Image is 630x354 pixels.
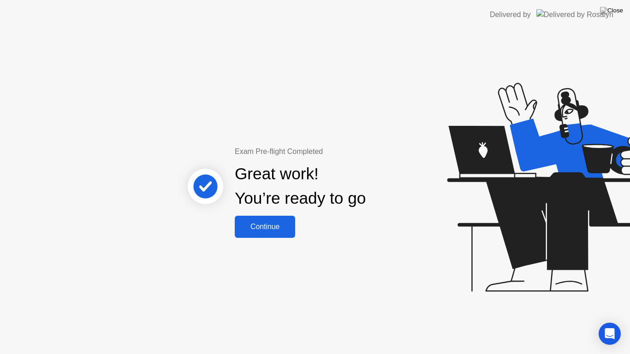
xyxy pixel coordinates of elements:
[238,223,292,231] div: Continue
[490,9,531,20] div: Delivered by
[599,323,621,345] div: Open Intercom Messenger
[235,216,295,238] button: Continue
[536,9,613,20] img: Delivered by Rosalyn
[235,146,425,157] div: Exam Pre-flight Completed
[600,7,623,14] img: Close
[235,162,366,211] div: Great work! You’re ready to go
